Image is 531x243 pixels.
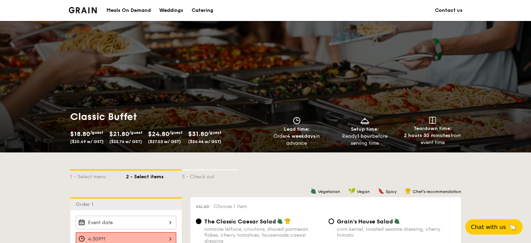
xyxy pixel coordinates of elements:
[357,189,370,194] span: Vegan
[465,219,523,235] button: Chat with us🦙
[69,7,97,13] a: Logotype
[310,188,317,194] img: icon-vegetarian.fe4039eb.svg
[337,226,456,238] div: corn kernel, roasted sesame dressing, cherry tomato
[357,133,372,139] strong: 1 hour
[266,133,328,147] div: Order in advance
[348,188,355,194] img: icon-vegan.f8ff3823.svg
[277,218,283,224] img: icon-vegetarian.fe4039eb.svg
[70,110,263,123] h1: Classic Buffet
[70,139,104,144] span: ($20.49 w/ GST)
[204,218,276,225] span: The Classic Caesar Salad
[404,133,450,138] strong: 2 hours 30 minutes
[76,201,96,207] span: Order 1
[169,130,183,135] span: /guest
[69,7,97,13] img: Grain
[208,130,221,135] span: /guest
[386,189,397,194] span: Spicy
[70,171,126,180] div: 1 - Select menu
[351,126,379,132] span: Setup time:
[329,219,334,224] input: Grain's House Saladcorn kernel, roasted sesame dressing, cherry tomato
[76,216,176,229] input: Event date
[429,117,436,124] img: icon-teardown.65201eee.svg
[196,219,201,224] input: The Classic Caesar Saladromaine lettuce, croutons, shaved parmesan flakes, cherry tomatoes, house...
[148,139,181,144] span: ($27.03 w/ GST)
[318,189,340,194] span: Vegetarian
[509,223,517,231] span: 🦙
[401,132,464,146] div: from event time
[471,224,506,230] span: Chat with us
[292,117,302,124] img: icon-clock.2db775ea.svg
[333,133,396,147] div: Ready before serving time
[413,189,461,194] span: Chef's recommendation
[214,203,247,209] span: Choose 1 item
[337,218,393,225] span: Grain's House Salad
[378,188,384,194] img: icon-spicy.37a8142b.svg
[70,130,90,138] span: $18.80
[394,218,400,224] img: icon-vegetarian.fe4039eb.svg
[109,130,129,138] span: $21.80
[196,204,209,209] span: Salad
[188,139,221,144] span: ($34.66 w/ GST)
[129,130,142,135] span: /guest
[285,218,291,224] img: icon-chef-hat.a58ddaea.svg
[284,126,310,132] span: Lead time:
[148,130,169,138] span: $24.80
[287,133,316,139] strong: 4 weekdays
[405,188,411,194] img: icon-chef-hat.a58ddaea.svg
[414,126,452,131] span: Teardown time:
[182,171,238,180] div: 3 - Check out
[109,139,142,144] span: ($23.76 w/ GST)
[126,171,182,180] div: 2 - Select items
[90,130,103,135] span: /guest
[360,117,370,124] img: icon-dish.430c3a2e.svg
[188,130,208,138] span: $31.80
